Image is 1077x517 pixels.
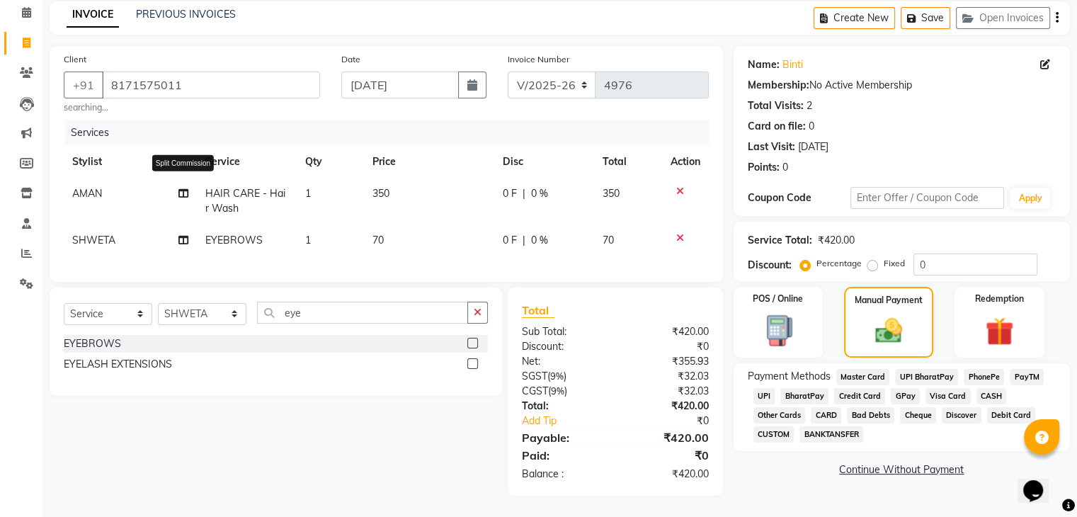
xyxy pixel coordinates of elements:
button: Create New [814,7,895,29]
div: Balance : [511,467,615,482]
span: CASH [976,388,1007,404]
input: Search or Scan [257,302,468,324]
label: Date [341,53,360,66]
div: ₹32.03 [615,384,719,399]
div: Total: [511,399,615,414]
span: | [523,186,525,201]
span: Credit Card [834,388,885,404]
th: Action [662,146,709,178]
th: Service [197,146,297,178]
div: Split Commission [152,155,214,171]
button: Open Invoices [956,7,1050,29]
div: ₹0 [615,447,719,464]
img: _pos-terminal.svg [755,314,801,348]
span: AMAN [72,187,102,200]
div: ₹420.00 [615,467,719,482]
span: 350 [372,187,389,200]
div: ₹420.00 [615,324,719,339]
a: Binti [782,57,803,72]
span: Total [522,303,554,318]
div: Discount: [511,339,615,354]
div: ₹0 [632,414,719,428]
span: Debit Card [987,407,1036,424]
span: HAIR CARE - Hair Wash [205,187,285,215]
span: Cheque [900,407,936,424]
span: 70 [372,234,384,246]
span: 0 F [503,233,517,248]
div: ( ) [511,369,615,384]
label: POS / Online [753,292,803,305]
img: _cash.svg [867,315,911,346]
div: ₹32.03 [615,369,719,384]
span: Master Card [836,369,890,385]
span: 0 % [531,186,548,201]
div: ₹0 [615,339,719,354]
div: Card on file: [748,119,806,134]
span: | [523,233,525,248]
span: Other Cards [753,407,806,424]
th: Stylist [64,146,197,178]
label: Redemption [975,292,1024,305]
span: PhonePe [964,369,1004,385]
button: +91 [64,72,103,98]
span: Discover [942,407,981,424]
span: BharatPay [780,388,828,404]
a: PREVIOUS INVOICES [136,8,236,21]
a: Continue Without Payment [736,462,1067,477]
th: Disc [494,146,594,178]
label: Percentage [816,257,862,270]
span: Bad Debts [847,407,894,424]
div: ₹420.00 [818,233,855,248]
div: EYELASH EXTENSIONS [64,357,172,372]
button: Apply [1010,188,1050,209]
div: Points: [748,160,780,175]
span: GPay [891,388,920,404]
span: 9% [550,370,564,382]
div: Membership: [748,78,809,93]
div: EYEBROWS [64,336,121,351]
div: ₹420.00 [615,399,719,414]
div: 2 [807,98,812,113]
div: ₹420.00 [615,429,719,446]
span: 350 [603,187,620,200]
div: Net: [511,354,615,369]
span: SHWETA [72,234,115,246]
div: [DATE] [798,140,828,154]
th: Price [364,146,495,178]
div: Paid: [511,447,615,464]
span: PayTM [1010,369,1044,385]
small: searching... [64,101,320,114]
div: Name: [748,57,780,72]
span: CARD [811,407,841,424]
span: 1 [305,234,311,246]
span: UPI BharatPay [895,369,958,385]
iframe: chat widget [1018,460,1063,503]
div: Services [65,120,719,146]
label: Manual Payment [855,294,923,307]
div: Discount: [748,258,792,273]
button: Save [901,7,950,29]
span: 0 F [503,186,517,201]
span: 70 [603,234,614,246]
div: Coupon Code [748,191,850,205]
span: CUSTOM [753,426,794,443]
div: 0 [782,160,788,175]
label: Client [64,53,86,66]
span: UPI [753,388,775,404]
div: 0 [809,119,814,134]
span: EYEBROWS [205,234,263,246]
div: ₹355.93 [615,354,719,369]
a: INVOICE [67,2,119,28]
span: 1 [305,187,311,200]
th: Total [594,146,662,178]
span: BANKTANSFER [799,426,863,443]
div: Total Visits: [748,98,804,113]
div: No Active Membership [748,78,1056,93]
span: SGST [522,370,547,382]
input: Enter Offer / Coupon Code [850,187,1005,209]
span: Visa Card [925,388,971,404]
img: _gift.svg [976,314,1022,349]
span: 9% [551,385,564,397]
div: Payable: [511,429,615,446]
div: Sub Total: [511,324,615,339]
